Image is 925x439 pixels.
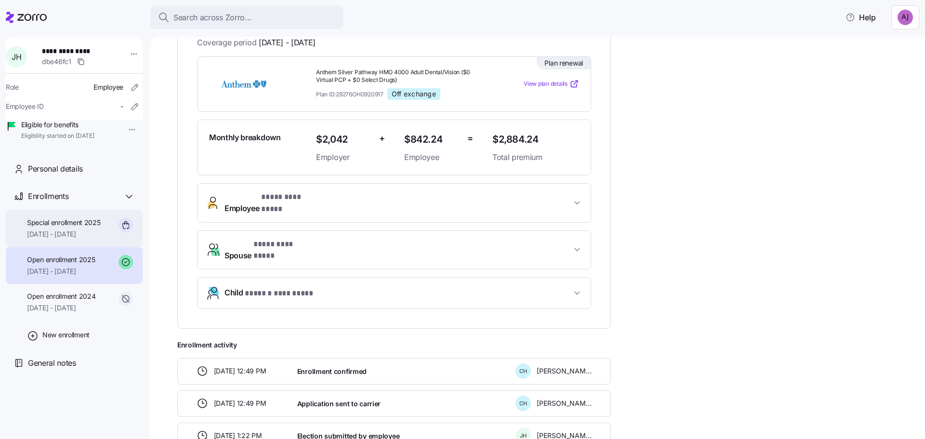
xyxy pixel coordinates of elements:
[846,12,876,23] span: Help
[27,229,101,239] span: [DATE] - [DATE]
[520,433,527,439] span: J H
[173,12,251,24] span: Search across Zorro...
[537,366,592,376] span: [PERSON_NAME]
[28,357,76,369] span: General notes
[316,68,485,85] span: Anthem Silver Pathway HMO 4000 Adult Dental/Vision ($0 Virtual PCP + $0 Select Drugs)
[404,132,460,147] span: $842.24
[492,151,579,163] span: Total premium
[519,369,527,374] span: C H
[27,218,101,227] span: Special enrollment 2025
[93,82,123,92] span: Employee
[297,399,381,409] span: Application sent to carrier
[150,6,343,29] button: Search across Zorro...
[28,163,83,175] span: Personal details
[214,366,266,376] span: [DATE] 12:49 PM
[225,287,315,300] span: Child
[21,120,94,130] span: Eligible for benefits
[27,303,95,313] span: [DATE] - [DATE]
[524,80,568,89] span: View plan details
[197,37,316,49] span: Coverage period
[214,399,266,408] span: [DATE] 12:49 PM
[28,190,68,202] span: Enrollments
[838,8,884,27] button: Help
[27,292,95,301] span: Open enrollment 2024
[177,340,611,350] span: Enrollment activity
[467,132,473,146] span: =
[492,132,579,147] span: $2,884.24
[379,132,385,146] span: +
[120,102,123,111] span: -
[297,367,367,376] span: Enrollment confirmed
[898,10,913,25] img: 7af5089e3dcb26fcc62da3cb3ec499f9
[6,102,44,111] span: Employee ID
[27,255,95,265] span: Open enrollment 2025
[225,191,320,214] span: Employee
[209,132,281,144] span: Monthly breakdown
[12,53,21,61] span: J H
[6,82,19,92] span: Role
[225,239,313,262] span: Spouse
[21,132,94,140] span: Eligibility started on [DATE]
[404,151,460,163] span: Employee
[27,266,95,276] span: [DATE] - [DATE]
[316,90,383,98] span: Plan ID: 29276OH0920917
[316,132,371,147] span: $2,042
[259,37,316,49] span: [DATE] - [DATE]
[544,58,583,68] span: Plan renewal
[316,151,371,163] span: Employer
[392,90,436,98] span: Off exchange
[537,399,592,408] span: [PERSON_NAME]
[42,330,90,340] span: New enrollment
[524,79,579,89] a: View plan details
[519,401,527,406] span: C H
[209,73,278,95] img: Anthem
[42,57,71,67] span: dbe46fc1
